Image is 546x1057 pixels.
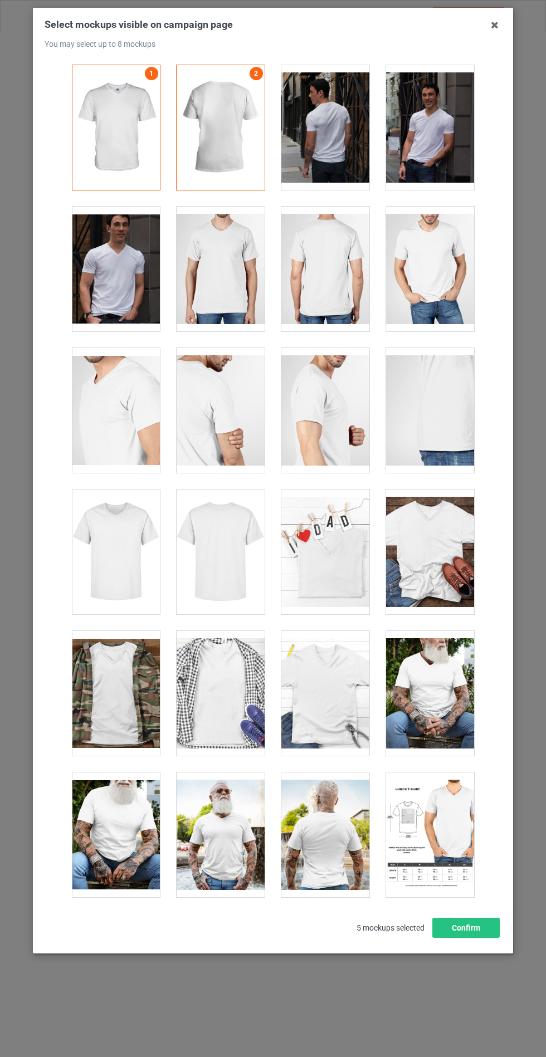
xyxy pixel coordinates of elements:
a: 2 [249,67,262,80]
a: 1 [145,67,158,80]
span: 5 mockups selected [349,916,432,940]
span: You may select up to 8 mockups [45,40,155,48]
span: Select mockups visible on campaign page [45,18,233,30]
button: Confirm [432,918,500,938]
